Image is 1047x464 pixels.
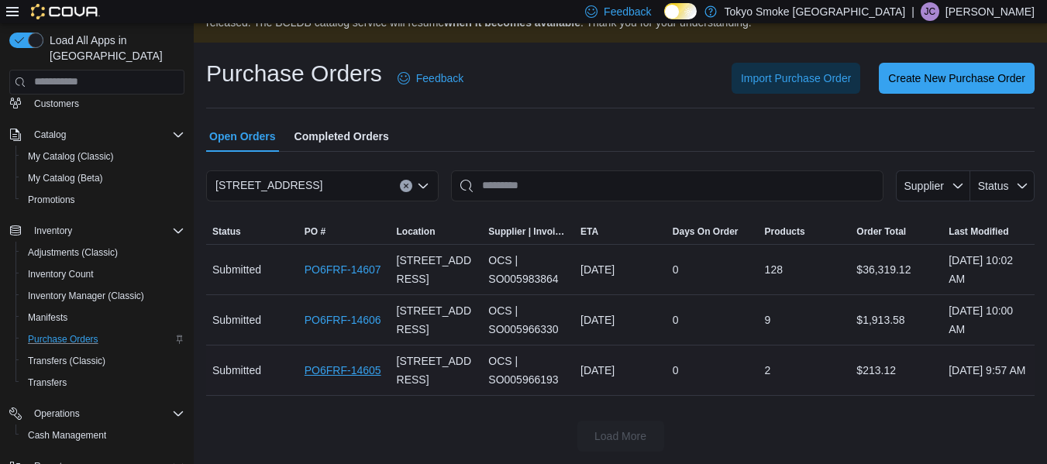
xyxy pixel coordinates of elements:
button: Location [391,219,483,244]
button: My Catalog (Beta) [15,167,191,189]
span: Purchase Orders [22,330,184,349]
span: 9 [765,311,771,329]
span: Transfers (Classic) [22,352,184,370]
span: Load More [594,428,646,444]
a: Transfers (Classic) [22,352,112,370]
span: My Catalog (Beta) [28,172,103,184]
div: $1,913.58 [850,304,942,335]
a: Promotions [22,191,81,209]
span: Inventory Manager (Classic) [28,290,144,302]
a: Purchase Orders [22,330,105,349]
button: Load More [577,421,664,452]
button: Operations [28,404,86,423]
span: Submitted [212,311,261,329]
button: Clear input [400,180,412,192]
h1: Purchase Orders [206,58,382,89]
div: OCS | SO005966193 [482,345,574,395]
button: Purchase Orders [15,328,191,350]
button: Cash Management [15,424,191,446]
div: Jordan Cooper [921,2,939,21]
span: Transfers [28,376,67,389]
button: Transfers (Classic) [15,350,191,372]
div: [DATE] 10:00 AM [942,295,1035,345]
span: [STREET_ADDRESS] [397,301,477,339]
span: Customers [34,98,79,110]
button: Status [970,170,1035,201]
button: Order Total [850,219,942,244]
a: PO6FRF-14605 [305,361,381,380]
button: Create New Purchase Order [879,63,1035,94]
span: Load All Apps in [GEOGRAPHIC_DATA] [43,33,184,64]
span: Operations [28,404,184,423]
button: PO # [298,219,391,244]
button: Transfers [15,372,191,394]
a: PO6FRF-14607 [305,260,381,279]
span: Promotions [22,191,184,209]
span: Purchase Orders [28,333,98,345]
span: JC [925,2,936,21]
span: My Catalog (Classic) [28,150,114,163]
div: Location [397,225,436,238]
p: [PERSON_NAME] [945,2,1035,21]
span: Days On Order [673,225,739,238]
span: Inventory Count [28,268,94,280]
span: Status [978,180,1009,192]
div: [DATE] [574,304,666,335]
span: Cash Management [28,429,106,442]
span: Inventory Manager (Classic) [22,287,184,305]
span: 0 [673,260,679,279]
span: 128 [765,260,783,279]
span: My Catalog (Classic) [22,147,184,166]
button: Inventory Count [15,263,191,285]
span: [STREET_ADDRESS] [397,352,477,389]
div: $213.12 [850,355,942,386]
span: 0 [673,361,679,380]
span: My Catalog (Beta) [22,169,184,187]
span: Manifests [28,311,67,324]
button: Supplier [896,170,970,201]
a: Customers [28,95,85,113]
span: Feedback [604,4,651,19]
button: Manifests [15,307,191,328]
span: [STREET_ADDRESS] [397,251,477,288]
span: Promotions [28,194,75,206]
a: Inventory Manager (Classic) [22,287,150,305]
button: Operations [3,403,191,424]
span: Inventory [34,225,72,237]
input: Dark Mode [664,3,697,19]
strong: when it becomes available [444,16,580,29]
button: Catalog [28,125,72,144]
button: Status [206,219,298,244]
a: PO6FRF-14606 [305,311,381,329]
span: Feedback [416,70,463,86]
button: Adjustments (Classic) [15,242,191,263]
span: Order Total [856,225,906,238]
input: This is a search bar. After typing your query, hit enter to filter the results lower in the page. [451,170,883,201]
button: Products [759,219,851,244]
div: OCS | SO005966330 [482,295,574,345]
a: Adjustments (Classic) [22,243,124,262]
span: Create New Purchase Order [888,70,1025,86]
span: 2 [765,361,771,380]
button: Inventory [3,220,191,242]
div: [DATE] 10:02 AM [942,245,1035,294]
a: My Catalog (Classic) [22,147,120,166]
button: Last Modified [942,219,1035,244]
span: [STREET_ADDRESS] [215,176,322,194]
button: Catalog [3,124,191,146]
button: Promotions [15,189,191,211]
span: Supplier [904,180,944,192]
span: Dark Mode [664,19,665,20]
button: My Catalog (Classic) [15,146,191,167]
button: Import Purchase Order [732,63,860,94]
span: Products [765,225,805,238]
a: Inventory Count [22,265,100,284]
span: Last Modified [949,225,1008,238]
span: Manifests [22,308,184,327]
span: Transfers [22,373,184,392]
p: | [911,2,914,21]
span: Inventory [28,222,184,240]
span: ETA [580,225,598,238]
div: [DATE] 9:57 AM [942,355,1035,386]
